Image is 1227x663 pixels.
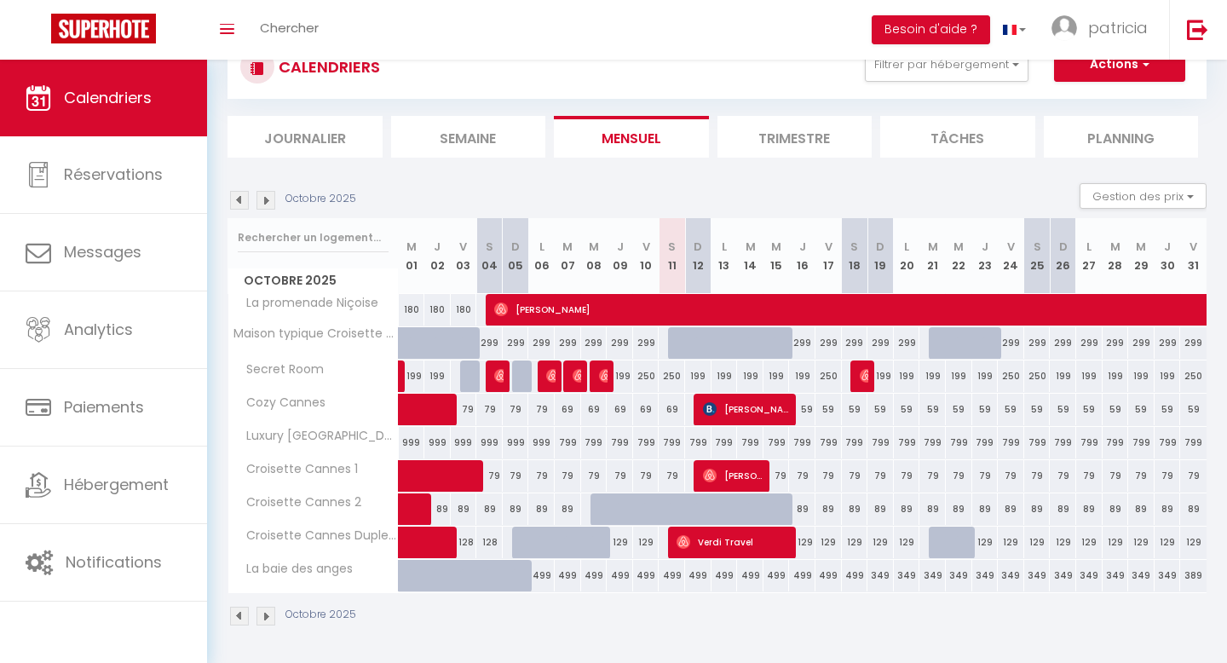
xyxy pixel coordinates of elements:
[1050,394,1076,425] div: 59
[894,427,920,458] div: 799
[231,427,401,446] span: Luxury [GEOGRAPHIC_DATA]
[919,218,946,294] th: 21
[1128,394,1155,425] div: 59
[1155,360,1181,392] div: 199
[815,493,842,525] div: 89
[555,394,581,425] div: 69
[771,239,781,255] abbr: M
[659,560,685,591] div: 499
[737,560,763,591] div: 499
[1155,218,1181,294] th: 30
[919,460,946,492] div: 79
[894,218,920,294] th: 20
[555,218,581,294] th: 07
[1024,427,1051,458] div: 799
[231,527,401,545] span: Croisette Cannes Duplex 3
[1103,327,1129,359] div: 299
[998,360,1024,392] div: 250
[503,427,529,458] div: 999
[391,116,546,158] li: Semaine
[1103,427,1129,458] div: 799
[867,394,894,425] div: 59
[633,460,660,492] div: 79
[1180,493,1207,525] div: 89
[867,327,894,359] div: 299
[972,460,999,492] div: 79
[459,239,467,255] abbr: V
[815,560,842,591] div: 499
[972,427,999,458] div: 799
[946,427,972,458] div: 799
[1076,394,1103,425] div: 59
[486,239,493,255] abbr: S
[703,459,764,492] span: [PERSON_NAME]
[815,394,842,425] div: 59
[503,327,529,359] div: 299
[424,360,451,392] div: 199
[1007,239,1015,255] abbr: V
[64,241,141,262] span: Messages
[677,526,791,558] span: Verdi Travel
[1128,360,1155,392] div: 199
[1024,360,1051,392] div: 250
[528,218,555,294] th: 06
[581,560,608,591] div: 499
[1024,560,1051,591] div: 349
[260,19,319,37] span: Chercher
[399,427,425,458] div: 999
[867,527,894,558] div: 129
[789,460,815,492] div: 79
[872,15,990,44] button: Besoin d'aide ?
[737,218,763,294] th: 14
[998,218,1024,294] th: 24
[399,218,425,294] th: 01
[815,460,842,492] div: 79
[424,294,451,326] div: 180
[64,474,169,495] span: Hébergement
[737,427,763,458] div: 799
[659,360,685,392] div: 250
[789,560,815,591] div: 499
[51,14,156,43] img: Super Booking
[953,239,964,255] abbr: M
[231,327,401,340] span: Maison typique Croisette Cannes
[763,427,790,458] div: 799
[659,427,685,458] div: 799
[763,218,790,294] th: 15
[581,327,608,359] div: 299
[231,560,357,579] span: La baie des anges
[946,360,972,392] div: 199
[581,460,608,492] div: 79
[1180,427,1207,458] div: 799
[972,394,999,425] div: 59
[1103,460,1129,492] div: 79
[1050,427,1076,458] div: 799
[842,327,868,359] div: 299
[528,493,555,525] div: 89
[1128,560,1155,591] div: 349
[1076,560,1103,591] div: 349
[860,360,868,392] span: [PERSON_NAME]
[1180,218,1207,294] th: 31
[867,493,894,525] div: 89
[1155,394,1181,425] div: 59
[711,560,738,591] div: 499
[1050,360,1076,392] div: 199
[711,360,738,392] div: 199
[659,460,685,492] div: 79
[711,218,738,294] th: 13
[998,493,1024,525] div: 89
[789,493,815,525] div: 89
[1128,493,1155,525] div: 89
[763,560,790,591] div: 499
[64,87,152,108] span: Calendriers
[228,268,398,293] span: Octobre 2025
[555,427,581,458] div: 799
[1190,239,1197,255] abbr: V
[746,239,756,255] abbr: M
[982,239,988,255] abbr: J
[1024,527,1051,558] div: 129
[685,360,711,392] div: 199
[1024,493,1051,525] div: 89
[633,218,660,294] th: 10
